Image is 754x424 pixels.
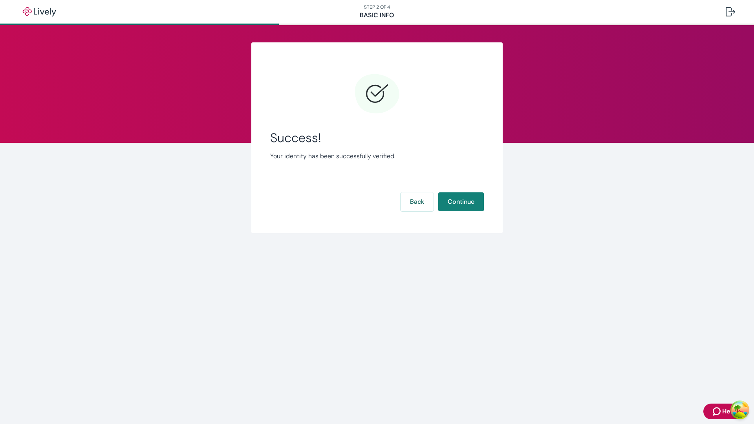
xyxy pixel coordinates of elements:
button: Log out [719,2,741,21]
svg: Zendesk support icon [713,407,722,416]
p: Your identity has been successfully verified. [270,152,484,161]
button: Back [401,192,434,211]
svg: Checkmark icon [353,71,401,118]
button: Zendesk support iconHelp [703,404,745,419]
img: Lively [17,7,61,16]
span: Success! [270,130,484,145]
button: Continue [438,192,484,211]
button: Open Tanstack query devtools [732,402,748,418]
span: Help [722,407,736,416]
